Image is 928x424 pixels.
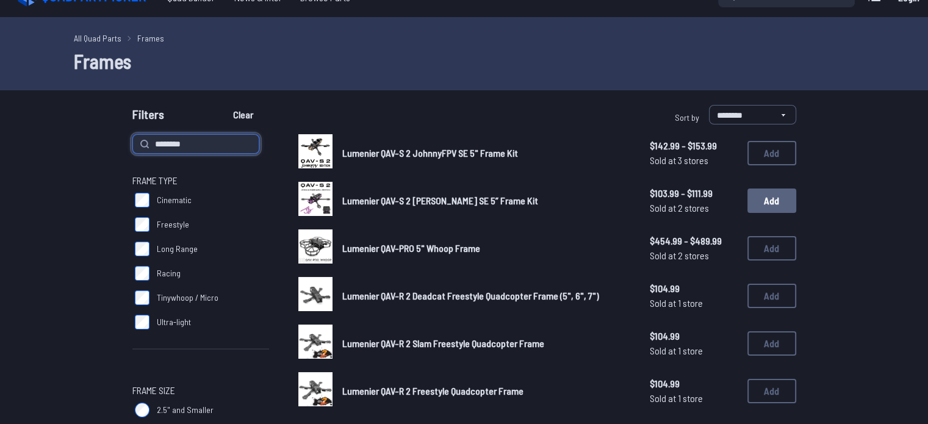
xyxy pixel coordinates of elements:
[298,182,333,220] a: image
[342,337,544,349] span: Lumenier QAV-R 2 Slam Freestyle Quadcopter Frame
[135,193,149,207] input: Cinematic
[342,242,480,254] span: Lumenier QAV-PRO 5" Whoop Frame
[298,372,333,406] img: image
[709,105,796,124] select: Sort by
[74,46,855,76] h1: Frames
[135,242,149,256] input: Long Range
[298,325,333,362] a: image
[157,404,214,416] span: 2.5" and Smaller
[298,277,333,311] img: image
[74,32,121,45] a: All Quad Parts
[298,325,333,359] img: image
[298,134,333,168] img: image
[132,173,178,188] span: Frame Type
[342,195,538,206] span: Lumenier QAV-S 2 [PERSON_NAME] SE 5” Frame Kit
[298,134,333,172] a: image
[135,290,149,305] input: Tinywhoop / Micro
[157,267,181,279] span: Racing
[650,234,738,248] span: $454.99 - $489.99
[747,284,796,308] button: Add
[157,218,189,231] span: Freestyle
[650,296,738,311] span: Sold at 1 store
[135,403,149,417] input: 2.5" and Smaller
[650,201,738,215] span: Sold at 2 stores
[157,292,218,304] span: Tinywhoop / Micro
[650,391,738,406] span: Sold at 1 store
[157,243,198,255] span: Long Range
[137,32,164,45] a: Frames
[135,217,149,232] input: Freestyle
[650,281,738,296] span: $104.99
[675,112,699,123] span: Sort by
[747,236,796,261] button: Add
[342,146,630,160] a: Lumenier QAV-S 2 JohnnyFPV SE 5" Frame Kit
[747,379,796,403] button: Add
[342,193,630,208] a: Lumenier QAV-S 2 [PERSON_NAME] SE 5” Frame Kit
[298,229,333,267] a: image
[298,277,333,315] a: image
[298,182,333,216] img: image
[650,248,738,263] span: Sold at 2 stores
[132,383,175,398] span: Frame Size
[747,331,796,356] button: Add
[650,343,738,358] span: Sold at 1 store
[650,153,738,168] span: Sold at 3 stores
[342,289,630,303] a: Lumenier QAV-R 2 Deadcat Freestyle Quadcopter Frame (5", 6", 7")
[132,105,164,129] span: Filters
[298,229,333,264] img: image
[747,189,796,213] button: Add
[650,376,738,391] span: $104.99
[342,336,630,351] a: Lumenier QAV-R 2 Slam Freestyle Quadcopter Frame
[650,186,738,201] span: $103.99 - $111.99
[157,316,191,328] span: Ultra-light
[298,372,333,410] a: image
[223,105,264,124] button: Clear
[650,329,738,343] span: $104.99
[342,241,630,256] a: Lumenier QAV-PRO 5" Whoop Frame
[650,138,738,153] span: $142.99 - $153.99
[342,385,523,397] span: Lumenier QAV-R 2 Freestyle Quadcopter Frame
[342,290,599,301] span: Lumenier QAV-R 2 Deadcat Freestyle Quadcopter Frame (5", 6", 7")
[135,315,149,329] input: Ultra-light
[342,147,518,159] span: Lumenier QAV-S 2 JohnnyFPV SE 5" Frame Kit
[342,384,630,398] a: Lumenier QAV-R 2 Freestyle Quadcopter Frame
[157,194,192,206] span: Cinematic
[135,266,149,281] input: Racing
[747,141,796,165] button: Add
